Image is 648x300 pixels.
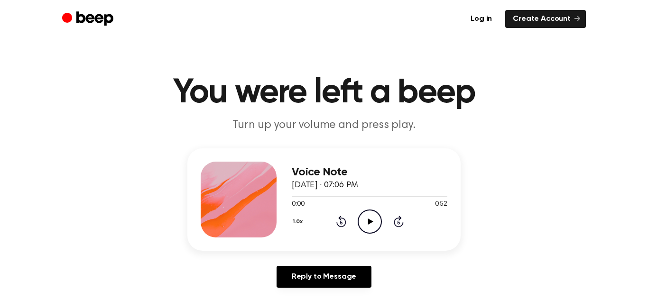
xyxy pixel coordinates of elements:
button: 1.0x [292,214,306,230]
a: Reply to Message [277,266,371,288]
a: Log in [463,10,500,28]
span: 0:52 [435,200,447,209]
span: 0:00 [292,200,304,209]
p: Turn up your volume and press play. [142,118,506,133]
h1: You were left a beep [81,76,567,110]
span: [DATE] · 07:06 PM [292,181,358,190]
h3: Voice Note [292,166,447,179]
a: Beep [62,10,116,28]
a: Create Account [505,10,586,28]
